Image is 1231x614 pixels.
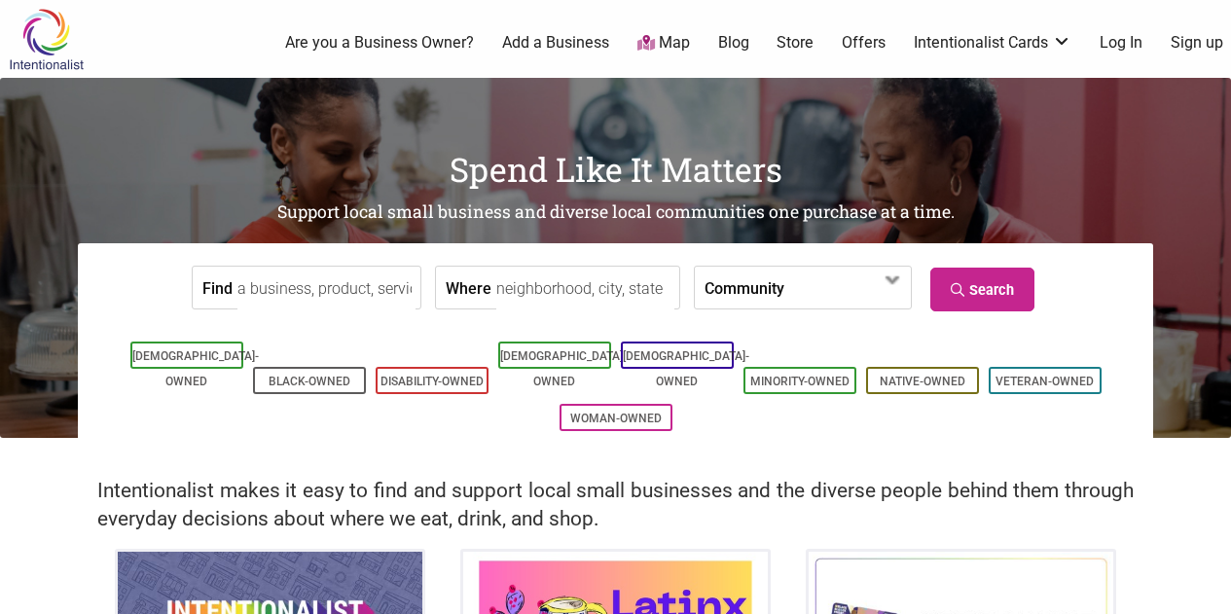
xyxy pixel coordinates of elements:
input: neighborhood, city, state [496,267,674,310]
a: Are you a Business Owner? [285,32,474,54]
label: Find [202,267,233,308]
a: Disability-Owned [380,375,484,388]
a: Add a Business [502,32,609,54]
a: [DEMOGRAPHIC_DATA]-Owned [500,349,627,388]
label: Where [446,267,491,308]
a: Intentionalist Cards [914,32,1071,54]
a: Sign up [1171,32,1223,54]
a: [DEMOGRAPHIC_DATA]-Owned [623,349,749,388]
input: a business, product, service [237,267,416,310]
a: Veteran-Owned [996,375,1094,388]
a: Map [637,32,690,54]
a: Black-Owned [269,375,350,388]
h2: Intentionalist makes it easy to find and support local small businesses and the diverse people be... [97,477,1134,533]
a: Woman-Owned [570,412,662,425]
label: Community [705,267,784,308]
a: Offers [842,32,886,54]
a: Search [930,268,1034,311]
a: Minority-Owned [750,375,850,388]
a: Log In [1100,32,1142,54]
a: Native-Owned [880,375,965,388]
a: Blog [718,32,749,54]
a: [DEMOGRAPHIC_DATA]-Owned [132,349,259,388]
a: Store [777,32,814,54]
